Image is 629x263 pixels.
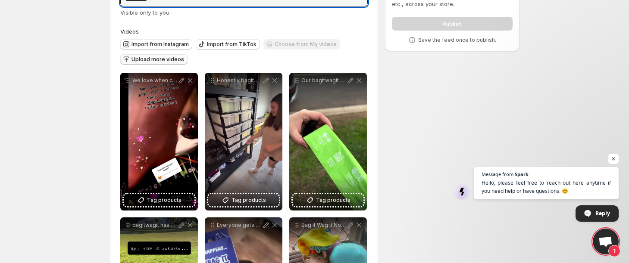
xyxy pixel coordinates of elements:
span: Visible only to you. [120,9,171,16]
span: Reply [595,206,610,221]
span: Hello, please feel free to reach out here anytime if you need help or have questions. 😊 [482,179,611,195]
div: We love when customers share how happy their pups gets when bag it wag it order is delivered bagi... [120,73,198,210]
p: Honestly bagitwagit is the solution to a problem I wasnt even aware I had But since I found their... [217,77,262,84]
p: Everyone gets excited when [PERSON_NAME] orders arrive Order your bags [DATE] [217,222,262,229]
span: Message from [482,172,513,176]
div: Our bagitwagit delivery just arrived You can subscribe for deliveries every 3 6 or 12 months so e... [289,73,367,210]
span: 1 [608,245,620,257]
span: Import from TikTok [207,41,257,48]
p: Save the feed once to publish. [418,37,496,43]
div: Open chat [593,229,619,254]
button: Import from TikTok [196,39,260,50]
button: Tag products [124,194,194,206]
span: Import from Instagram [131,41,189,48]
p: bagitwagit has got us covered for eco friendly dog poop clean up collab [132,222,177,229]
p: Our bagitwagit delivery just arrived You can subscribe for deliveries every 3 6 or 12 months so easy [301,77,346,84]
span: Tag products [316,196,350,204]
span: Tag products [147,196,182,204]
p: Bag it Wag it No plastic No guilt No landfill Extra tough odour-free dog poo bags that make clean... [301,222,346,229]
div: Honestly bagitwagit is the solution to a problem I wasnt even aware I had But since I found their... [205,73,282,210]
span: Videos [120,28,139,35]
span: Upload more videos [131,56,184,63]
p: We love when customers share how happy their pups gets when bag it wag it order is delivered bagi... [132,77,177,84]
button: Import from Instagram [120,39,192,50]
span: Tag products [232,196,266,204]
button: Upload more videos [120,54,188,65]
span: Spark [515,172,529,176]
button: Tag products [208,194,279,206]
button: Tag products [293,194,363,206]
